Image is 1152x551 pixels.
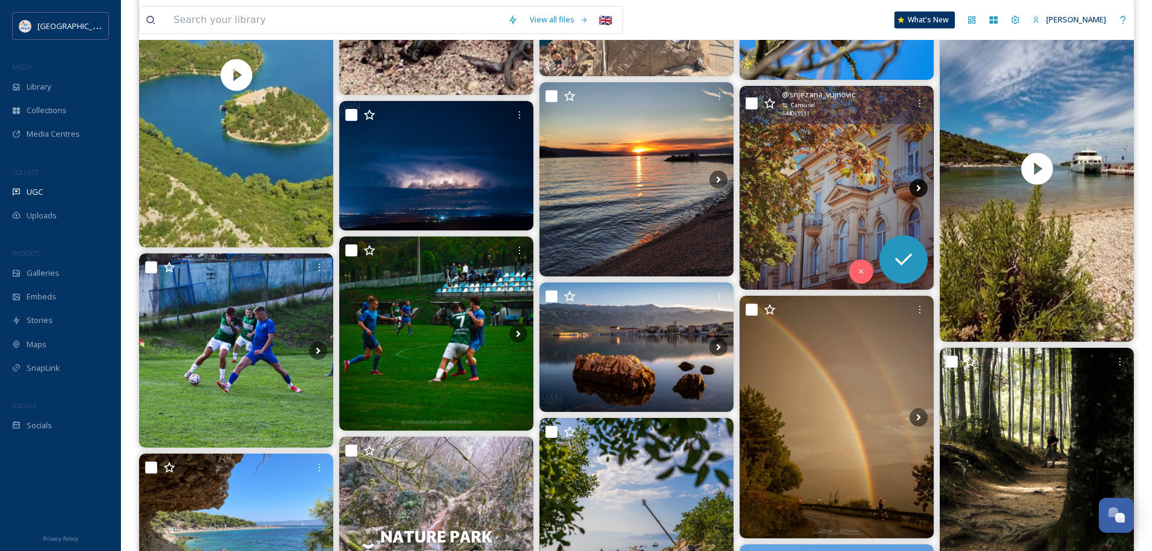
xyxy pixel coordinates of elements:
[37,20,114,31] span: [GEOGRAPHIC_DATA]
[894,11,955,28] a: What's New
[1099,498,1134,533] button: Open Chat
[27,267,59,279] span: Galleries
[27,210,57,221] span: Uploads
[27,105,67,116] span: Collections
[782,89,855,100] span: @ snjezana_vujnovic
[27,81,51,93] span: Library
[27,315,53,326] span: Stories
[539,82,734,276] img: Stigli na #cres 🌊😃😎 #visitcres #sunset #sunsetphotography #outdoorlife #outdooractivities #outdoo...
[168,7,502,33] input: Search your library
[740,86,934,290] img: #zagrebcity #zagrebinfo #zagrebackimulicama #croatia_instagram #croatiafulloflife #croatia🇭🇷 #zag...
[782,109,809,118] span: 1440 x 1511
[27,128,80,140] span: Media Centres
[43,530,78,545] a: Privacy Policy
[791,101,815,109] span: Carousel
[27,186,43,198] span: UGC
[1026,8,1112,31] a: [PERSON_NAME]
[12,401,36,410] span: SOCIALS
[27,420,52,431] span: Socials
[19,20,31,32] img: HTZ_logo_EN.svg
[539,282,734,412] img: Color or B&W ? Vinjerac #vinjerac #jutro #bonaca #velebit #jadran #more #dalmacija #hrvatska #cro...
[594,9,616,31] div: 🇬🇧
[1046,14,1106,25] span: [PERSON_NAME]
[339,101,533,230] img: 22:00 i olujni oblak nasred Jadrana #adriatic #jadran #hrvatska #croatia #longexposurephotography...
[12,249,40,258] span: WIDGETS
[139,253,333,448] img: 1. poluvrijeme ⚽️ nkprigorje_markusevec - nk.zet (0:0) ° ° ° #zagreb #croatia #markusevec #nogome...
[27,291,56,302] span: Embeds
[740,296,934,538] img: How lucky we are when we have the freedom to live with nature and the little plays it offers from...
[524,8,594,31] a: View all files
[27,362,60,374] span: SnapLink
[12,168,38,177] span: COLLECT
[339,236,533,431] img: "Bolje 12 lavova nego 20 pickica" 2.poluvrijeme nkprigorje_markusevec - nk.zet (0:0) ° ° ° #zagre...
[27,339,47,350] span: Maps
[43,535,78,543] span: Privacy Policy
[12,62,33,71] span: MEDIA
